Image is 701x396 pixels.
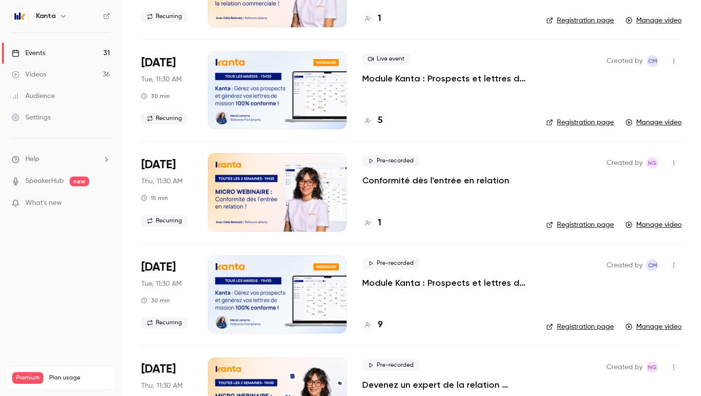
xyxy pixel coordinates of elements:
[378,12,381,25] h4: 1
[49,374,110,382] span: Plan usage
[36,11,55,21] h6: Kanta
[141,157,176,173] span: [DATE]
[362,114,383,127] a: 5
[546,16,614,25] a: Registration page
[98,199,110,208] iframe: Noticeable Trigger
[546,118,614,127] a: Registration page
[141,55,176,71] span: [DATE]
[646,157,658,169] span: Nicolas Guitard
[141,51,192,129] div: Sep 23 Tue, 11:30 AM (Europe/Paris)
[12,70,46,79] div: Videos
[141,297,170,304] div: 30 min
[626,220,682,230] a: Manage video
[648,157,657,169] span: NG
[362,53,410,65] span: Live event
[141,381,183,391] span: Thu, 11:30 AM
[141,259,176,275] span: [DATE]
[646,361,658,373] span: Nicolas Guitard
[626,16,682,25] a: Manage video
[546,322,614,332] a: Registration page
[648,361,657,373] span: NG
[362,12,381,25] a: 1
[12,372,43,384] span: Premium
[362,277,531,289] a: Module Kanta : Prospects et lettres de mission
[12,113,51,122] div: Settings
[378,318,383,332] h4: 9
[12,48,45,58] div: Events
[141,113,188,124] span: Recurring
[25,154,39,164] span: Help
[362,175,509,186] a: Conformité dès l'entrée en relation
[362,379,531,391] a: Devenez un expert de la relation commerciale !
[546,220,614,230] a: Registration page
[648,259,657,271] span: CM
[141,194,168,202] div: 15 min
[12,8,28,24] img: Kanta
[12,154,110,164] li: help-dropdown-opener
[648,55,657,67] span: CM
[141,75,182,84] span: Tue, 11:30 AM
[646,55,658,67] span: Charlotte MARTEL
[362,359,420,371] span: Pre-recorded
[362,155,420,167] span: Pre-recorded
[141,92,170,100] div: 30 min
[141,153,192,231] div: Sep 18 Thu, 11:30 AM (Europe/Paris)
[25,198,62,208] span: What's new
[626,118,682,127] a: Manage video
[141,177,183,186] span: Thu, 11:30 AM
[12,91,55,101] div: Audience
[141,256,192,334] div: Sep 16 Tue, 11:30 AM (Europe/Paris)
[607,361,643,373] span: Created by
[378,114,383,127] h4: 5
[141,279,182,289] span: Tue, 11:30 AM
[25,176,64,186] a: SpeakerHub
[362,73,531,84] a: Module Kanta : Prospects et lettres de mission
[607,157,643,169] span: Created by
[141,361,176,377] span: [DATE]
[378,217,381,230] h4: 1
[141,11,188,22] span: Recurring
[626,322,682,332] a: Manage video
[607,259,643,271] span: Created by
[646,259,658,271] span: Charlotte MARTEL
[141,215,188,227] span: Recurring
[141,317,188,329] span: Recurring
[362,217,381,230] a: 1
[362,318,383,332] a: 9
[607,55,643,67] span: Created by
[70,177,89,186] span: new
[362,257,420,269] span: Pre-recorded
